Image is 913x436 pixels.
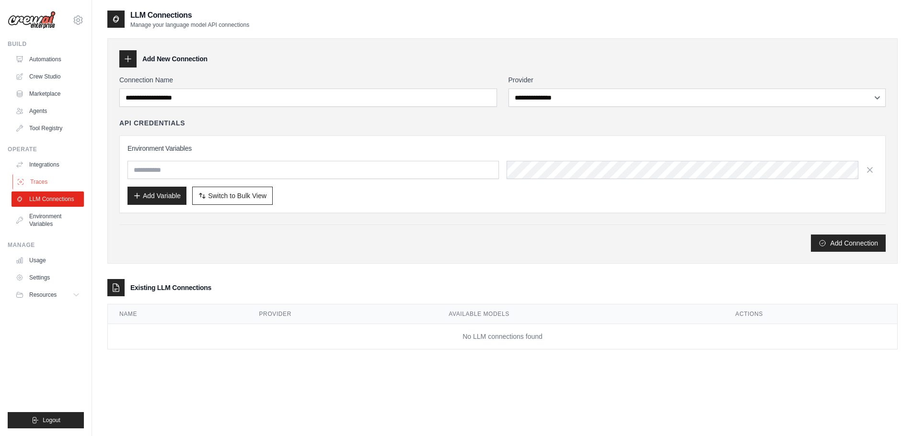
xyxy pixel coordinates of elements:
button: Resources [12,287,84,302]
span: Logout [43,416,60,424]
h3: Existing LLM Connections [130,283,211,292]
div: Manage [8,241,84,249]
span: Resources [29,291,57,299]
a: Automations [12,52,84,67]
p: Manage your language model API connections [130,21,249,29]
h3: Add New Connection [142,54,208,64]
img: Logo [8,11,56,29]
h2: LLM Connections [130,10,249,21]
th: Actions [724,304,897,324]
a: Agents [12,103,84,119]
a: Settings [12,270,84,285]
a: Usage [12,253,84,268]
a: Marketplace [12,86,84,101]
a: Tool Registry [12,121,84,136]
label: Connection Name [119,75,497,85]
h4: API Credentials [119,118,185,128]
button: Add Connection [811,235,886,252]
a: LLM Connections [12,191,84,207]
th: Provider [248,304,438,324]
a: Integrations [12,157,84,172]
h3: Environment Variables [127,144,878,153]
td: No LLM connections found [108,324,897,349]
div: Build [8,40,84,48]
a: Traces [12,174,85,190]
button: Add Variable [127,187,186,205]
button: Switch to Bulk View [192,187,273,205]
label: Provider [509,75,886,85]
span: Switch to Bulk View [208,191,266,201]
a: Environment Variables [12,209,84,232]
a: Crew Studio [12,69,84,84]
div: Operate [8,145,84,153]
button: Logout [8,412,84,428]
th: Available Models [437,304,724,324]
th: Name [108,304,248,324]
